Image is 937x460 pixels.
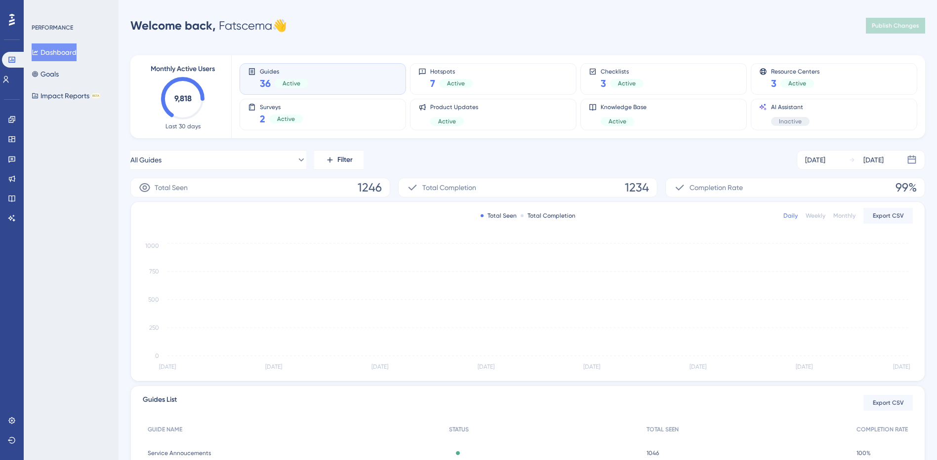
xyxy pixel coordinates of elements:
span: Inactive [779,117,802,125]
tspan: 750 [149,268,159,275]
span: 3 [771,77,776,90]
span: 2 [260,112,265,126]
span: Checklists [601,68,644,75]
span: COMPLETION RATE [856,425,908,433]
span: Knowledge Base [601,103,647,111]
span: Export CSV [873,399,904,407]
span: GUIDE NAME [148,425,182,433]
span: All Guides [130,154,162,166]
span: Completion Rate [690,182,743,193]
span: Active [618,79,636,87]
button: Export CSV [863,208,913,224]
span: 3 [601,77,606,90]
button: Export CSV [863,395,913,411]
tspan: 0 [155,352,159,359]
tspan: 250 [149,324,159,331]
span: Hotspots [430,68,473,75]
tspan: [DATE] [796,363,813,370]
div: Monthly [833,212,856,220]
span: Active [283,79,300,87]
div: BETA [91,93,100,98]
span: Export CSV [873,212,904,220]
span: 1246 [358,180,382,195]
span: Active [438,117,456,125]
span: 36 [260,77,271,90]
span: AI Assistant [771,103,810,111]
tspan: [DATE] [478,363,494,370]
button: Impact ReportsBETA [32,87,100,105]
span: 1046 [647,449,659,457]
span: 1234 [625,180,649,195]
span: STATUS [449,425,469,433]
div: Weekly [806,212,825,220]
tspan: [DATE] [371,363,388,370]
span: Product Updates [430,103,478,111]
div: Total Seen [481,212,517,220]
button: All Guides [130,150,306,170]
tspan: [DATE] [159,363,176,370]
div: [DATE] [863,154,884,166]
span: TOTAL SEEN [647,425,679,433]
span: 99% [896,180,917,195]
span: Active [447,79,465,87]
span: Service Annoucements [148,449,211,457]
span: Total Seen [155,182,188,193]
tspan: [DATE] [265,363,282,370]
span: Surveys [260,103,303,110]
div: Daily [783,212,798,220]
span: Welcome back, [130,18,216,33]
tspan: 1000 [145,242,159,249]
button: Dashboard [32,43,77,61]
div: [DATE] [805,154,825,166]
button: Publish Changes [866,18,925,34]
span: Active [277,115,295,123]
span: Total Completion [422,182,476,193]
tspan: [DATE] [583,363,600,370]
span: Active [609,117,626,125]
span: 100% [856,449,871,457]
span: Resource Centers [771,68,819,75]
span: Monthly Active Users [151,63,215,75]
button: Filter [314,150,364,170]
span: Last 30 days [165,122,201,130]
tspan: [DATE] [893,363,910,370]
span: Guides [260,68,308,75]
div: PERFORMANCE [32,24,73,32]
span: Active [788,79,806,87]
button: Goals [32,65,59,83]
tspan: 500 [148,296,159,303]
span: 7 [430,77,435,90]
span: Publish Changes [872,22,919,30]
text: 9,818 [174,94,192,103]
div: Fatscema 👋 [130,18,287,34]
span: Filter [337,154,353,166]
span: Guides List [143,394,177,412]
div: Total Completion [521,212,575,220]
tspan: [DATE] [690,363,706,370]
